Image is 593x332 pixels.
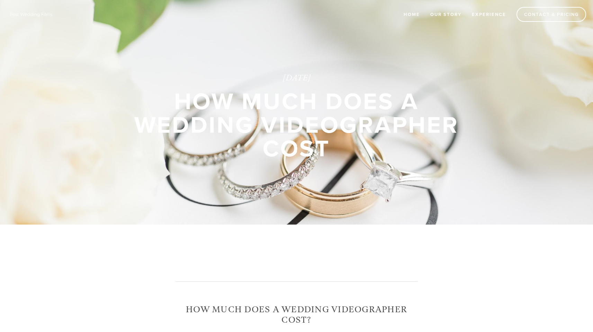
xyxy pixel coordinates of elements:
[516,7,586,22] a: Contact & Pricing
[7,9,55,19] img: Wisconsin Wedding Videographer
[399,9,424,20] a: Home
[426,9,466,20] a: Our Story
[176,305,418,325] h2: How Much Does a Wedding Videographer Cost?
[120,89,473,160] div: How Much Does a Wedding Videographer Cost
[120,73,473,83] time: [DATE]
[467,9,511,20] a: Experience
